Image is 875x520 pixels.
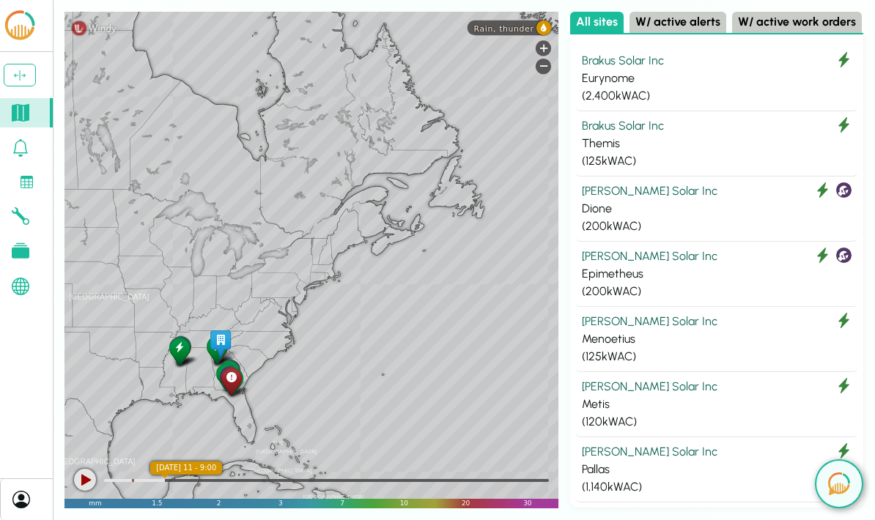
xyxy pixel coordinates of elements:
[536,40,551,56] div: Zoom in
[576,242,857,307] button: [PERSON_NAME] Solar Inc Epimetheus (200kWAC)
[582,152,852,170] div: ( 125 kWAC)
[576,372,857,437] button: [PERSON_NAME] Solar Inc Metis (120kWAC)
[582,135,852,152] div: Themis
[167,334,193,367] div: Epimetheus
[150,461,222,475] div: local time
[582,200,852,218] div: Dione
[582,348,852,365] div: ( 125 kWAC)
[576,307,857,372] button: [PERSON_NAME] Solar Inc Menoetius (125kWAC)
[570,12,863,34] div: Select site list category
[582,313,852,330] div: [PERSON_NAME] Solar Inc
[570,12,624,33] button: All sites
[630,12,726,33] button: W/ active alerts
[204,333,230,365] div: Theia
[166,335,192,368] div: Themis
[582,461,852,478] div: Pallas
[166,334,192,367] div: Dione
[582,52,852,70] div: Brakus Solar Inc
[582,395,852,413] div: Metis
[218,365,244,398] div: Astraeus
[582,443,852,461] div: [PERSON_NAME] Solar Inc
[576,177,857,242] button: [PERSON_NAME] Solar Inc Dione (200kWAC)
[2,9,37,42] img: LCOE.ai
[536,59,551,74] div: Zoom out
[213,360,239,393] div: Cronus
[828,472,850,495] img: open chat
[582,413,852,431] div: ( 120 kWAC)
[150,461,222,475] div: [DATE] 11 - 9:00
[582,248,852,265] div: [PERSON_NAME] Solar Inc
[576,46,857,111] button: Brakus Solar Inc Eurynome (2,400kWAC)
[582,283,852,300] div: ( 200 kWAC)
[207,327,233,360] div: HQ
[582,218,852,235] div: ( 200 kWAC)
[582,330,852,348] div: Menoetius
[582,182,852,200] div: [PERSON_NAME] Solar Inc
[576,437,857,502] button: [PERSON_NAME] Solar Inc Pallas (1,140kWAC)
[582,478,852,496] div: ( 1,140 kWAC)
[582,70,852,87] div: Eurynome
[473,23,534,33] span: Rain, thunder
[582,265,852,283] div: Epimetheus
[576,111,857,177] button: Brakus Solar Inc Themis (125kWAC)
[217,363,243,396] div: Crius
[582,87,852,105] div: ( 2,400 kWAC)
[582,378,852,395] div: [PERSON_NAME] Solar Inc
[732,12,862,33] button: W/ active work orders
[204,333,229,366] div: Asteria
[168,333,193,366] div: Hyperion
[582,117,852,135] div: Brakus Solar Inc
